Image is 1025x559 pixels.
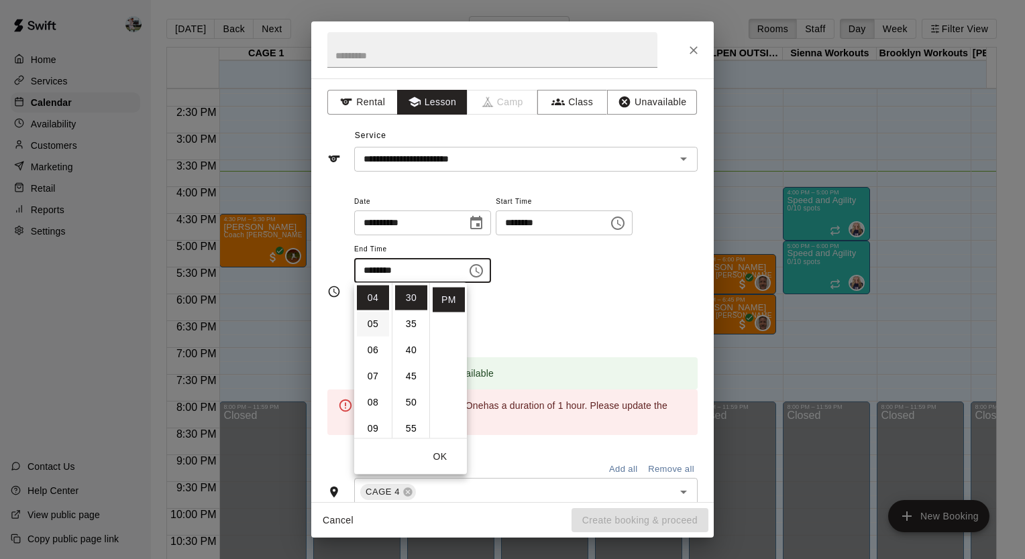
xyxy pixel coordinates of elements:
[395,416,427,441] li: 55 minutes
[537,90,608,115] button: Class
[327,485,341,499] svg: Rooms
[496,193,633,211] span: Start Time
[354,283,392,438] ul: Select hours
[463,210,490,237] button: Choose date, selected date is Oct 15, 2025
[317,508,360,533] button: Cancel
[433,261,465,286] li: AM
[357,390,389,415] li: 8 hours
[395,390,427,415] li: 50 minutes
[395,259,427,284] li: 25 minutes
[357,338,389,363] li: 6 hours
[463,257,490,284] button: Choose time, selected time is 4:30 PM
[360,485,405,499] span: CAGE 4
[395,338,427,363] li: 40 minutes
[392,283,429,438] ul: Select minutes
[682,38,706,62] button: Close
[395,286,427,310] li: 30 minutes
[604,210,631,237] button: Choose time, selected time is 4:00 PM
[357,286,389,310] li: 4 hours
[419,444,462,469] button: OK
[357,312,389,336] li: 5 hours
[361,393,687,431] div: Coach Brooklyn One on One has a duration of 1 hour . Please update the start and end times.
[397,90,468,115] button: Lesson
[674,149,693,168] button: Open
[674,483,693,501] button: Open
[429,283,467,438] ul: Select meridiem
[354,193,491,211] span: Date
[327,152,341,166] svg: Service
[355,131,386,140] span: Service
[395,364,427,389] li: 45 minutes
[395,312,427,336] li: 35 minutes
[360,484,416,500] div: CAGE 4
[327,90,398,115] button: Rental
[357,364,389,389] li: 7 hours
[327,285,341,298] svg: Timing
[357,416,389,441] li: 9 hours
[468,90,538,115] span: Camps can only be created in the Services page
[354,241,491,259] span: End Time
[602,459,645,480] button: Add all
[645,459,698,480] button: Remove all
[607,90,697,115] button: Unavailable
[433,288,465,312] li: PM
